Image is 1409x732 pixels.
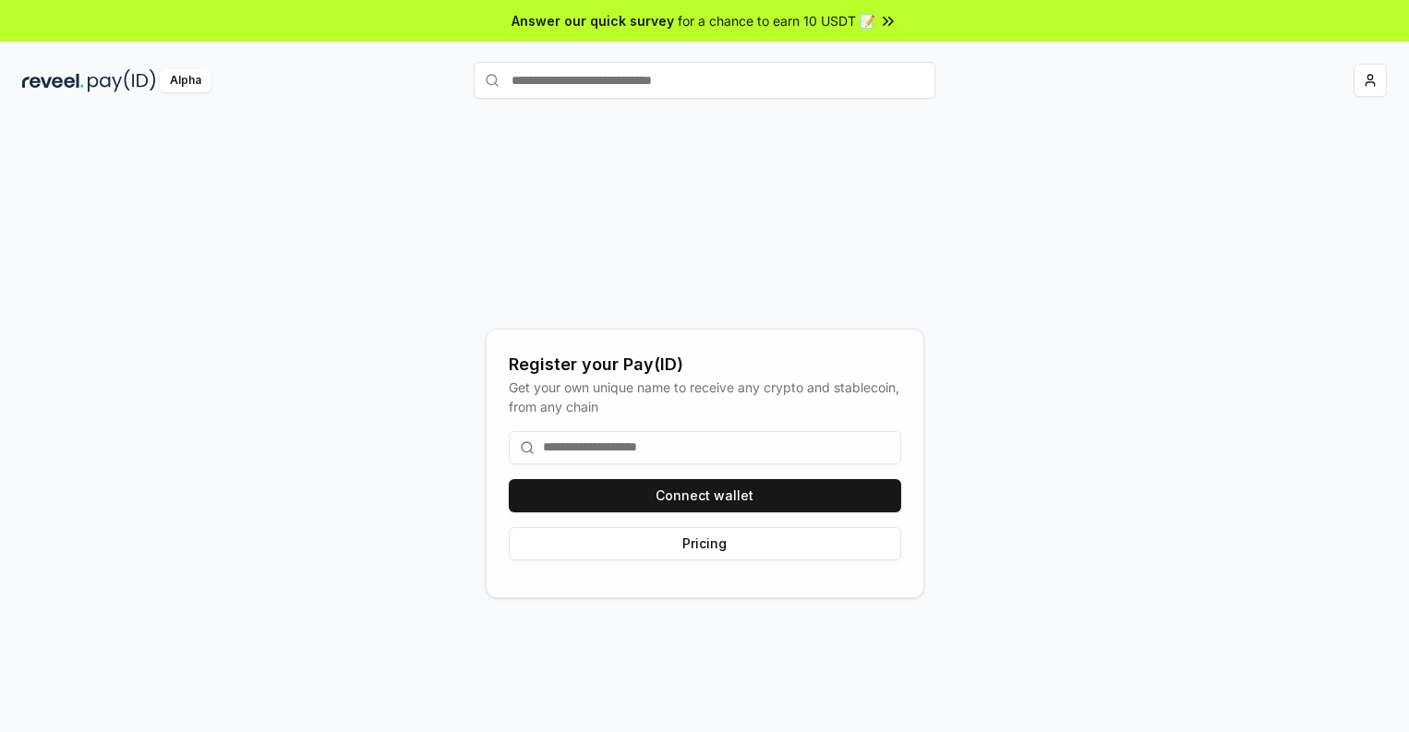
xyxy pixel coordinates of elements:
button: Pricing [509,527,901,560]
img: pay_id [88,69,156,92]
span: for a chance to earn 10 USDT 📝 [678,11,875,30]
img: reveel_dark [22,69,84,92]
button: Connect wallet [509,479,901,512]
div: Alpha [160,69,211,92]
span: Answer our quick survey [512,11,674,30]
div: Get your own unique name to receive any crypto and stablecoin, from any chain [509,378,901,416]
div: Register your Pay(ID) [509,352,901,378]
